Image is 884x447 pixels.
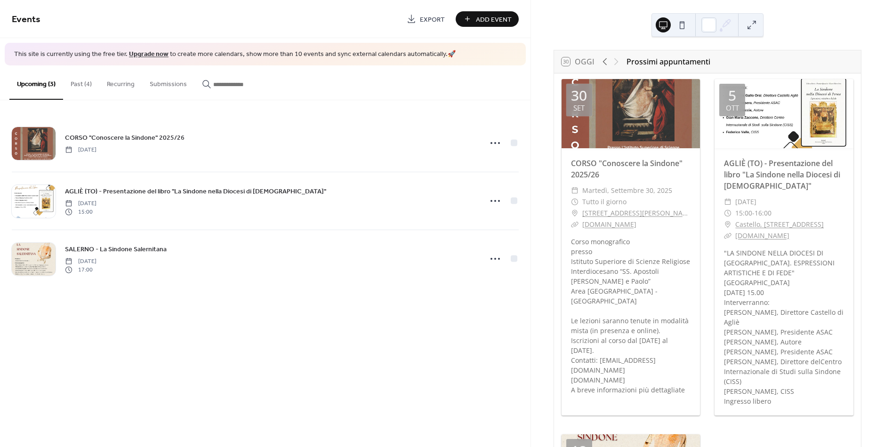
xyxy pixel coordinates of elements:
[724,196,731,208] div: ​
[724,230,731,241] div: ​
[65,199,96,208] span: [DATE]
[65,244,167,254] span: SALERNO - La Sindone Salernitana
[142,65,194,99] button: Submissions
[65,266,96,274] span: 17:00
[65,244,167,255] a: SALERNO - La Sindone Salernitana
[735,196,756,208] span: [DATE]
[65,257,96,265] span: [DATE]
[752,208,755,219] span: -
[129,48,169,61] a: Upgrade now
[571,196,579,208] div: ​
[715,248,853,406] div: "LA SINDONE NELLA DIOCESI DI [GEOGRAPHIC_DATA]. ESPRESSIONI ARTISTICHE E DI FEDE" [GEOGRAPHIC_DAT...
[735,208,752,219] span: 15:00
[724,208,731,219] div: ​
[582,208,691,219] a: [STREET_ADDRESS][PERSON_NAME]
[14,50,456,59] span: This site is currently using the free tier. to create more calendars, show more than 10 events an...
[735,231,789,240] a: [DOMAIN_NAME]
[476,15,512,24] span: Add Event
[562,237,700,395] div: Corso monografico presso Istituto Superiore di Scienze Religiose Interdiocesano “SS. Apostoli [PE...
[65,208,96,216] span: 15:00
[735,219,824,230] a: Castello, [STREET_ADDRESS]
[627,56,710,67] div: Prossimi appuntamenti
[420,15,445,24] span: Export
[582,185,672,196] span: martedì, settembre 30, 2025
[65,133,185,143] span: CORSO "Conoscere la Sindone" 2025/26
[571,219,579,230] div: ​
[726,104,739,112] div: ott
[65,186,326,197] a: AGLIÈ (TO) - Presentazione del libro "La Sindone nella Diocesi di [DEMOGRAPHIC_DATA]"
[99,65,142,99] button: Recurring
[571,88,587,103] div: 30
[582,196,627,208] span: Tutto il giorno
[456,11,519,27] button: Add Event
[571,158,683,180] a: CORSO "Conoscere la Sindone" 2025/26
[65,186,326,196] span: AGLIÈ (TO) - Presentazione del libro "La Sindone nella Diocesi di [DEMOGRAPHIC_DATA]"
[582,220,636,229] a: [DOMAIN_NAME]
[755,208,771,219] span: 16:00
[12,10,40,29] span: Events
[63,65,99,99] button: Past (4)
[65,145,96,154] span: [DATE]
[728,88,736,103] div: 5
[9,65,63,100] button: Upcoming (3)
[65,132,185,143] a: CORSO "Conoscere la Sindone" 2025/26
[571,185,579,196] div: ​
[400,11,452,27] a: Export
[724,158,840,191] a: AGLIÈ (TO) - Presentazione del libro "La Sindone nella Diocesi di [DEMOGRAPHIC_DATA]"
[724,219,731,230] div: ​
[573,104,585,112] div: set
[571,208,579,219] div: ​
